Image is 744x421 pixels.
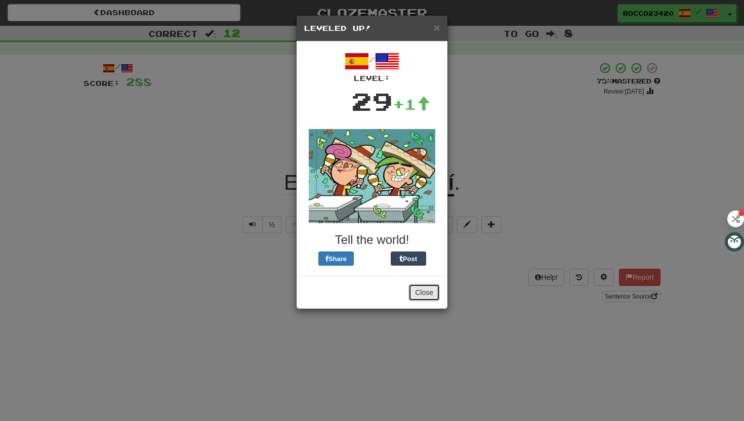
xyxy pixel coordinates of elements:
button: Close [408,284,440,301]
span: × [434,22,440,33]
button: Share [318,251,354,266]
iframe: X Post Button [354,251,391,266]
img: fairly-odd-parents-da00311291977d55ff188899e898f38bf0ea27628e4b7d842fa96e17094d9a08.gif [309,129,435,223]
button: Post [391,251,426,266]
div: / [304,49,440,83]
div: Level: [304,73,440,83]
h5: Leveled Up! [304,23,440,33]
button: Close [434,22,440,33]
div: +1 [393,94,430,114]
div: 29 [351,83,393,119]
h3: Tell the world! [304,233,440,246]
